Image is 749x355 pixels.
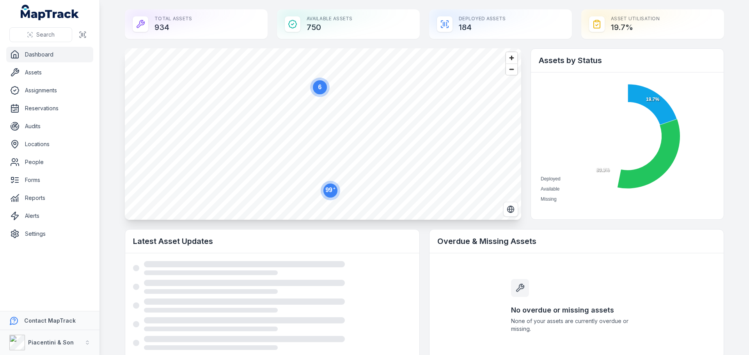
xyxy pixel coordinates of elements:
a: Reservations [6,101,93,116]
a: Assignments [6,83,93,98]
text: 6 [318,84,322,90]
button: Zoom in [506,52,517,64]
a: People [6,154,93,170]
button: Search [9,27,72,42]
span: Available [541,186,559,192]
a: Dashboard [6,47,93,62]
button: Zoom out [506,64,517,75]
button: Switch to Satellite View [503,202,518,217]
a: Forms [6,172,93,188]
a: Reports [6,190,93,206]
a: Audits [6,118,93,134]
span: None of your assets are currently overdue or missing. [511,317,642,333]
h3: No overdue or missing assets [511,305,642,316]
h2: Assets by Status [539,55,716,66]
tspan: + [333,186,335,191]
h2: Overdue & Missing Assets [437,236,716,247]
a: MapTrack [21,5,79,20]
strong: Piacentini & Son [28,339,74,346]
a: Locations [6,136,93,152]
a: Alerts [6,208,93,224]
canvas: Map [125,48,521,220]
h2: Latest Asset Updates [133,236,412,247]
a: Assets [6,65,93,80]
a: Settings [6,226,93,242]
span: Deployed [541,176,561,182]
span: Search [36,31,55,39]
text: 99 [325,186,335,193]
strong: Contact MapTrack [24,317,76,324]
span: Missing [541,196,557,202]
